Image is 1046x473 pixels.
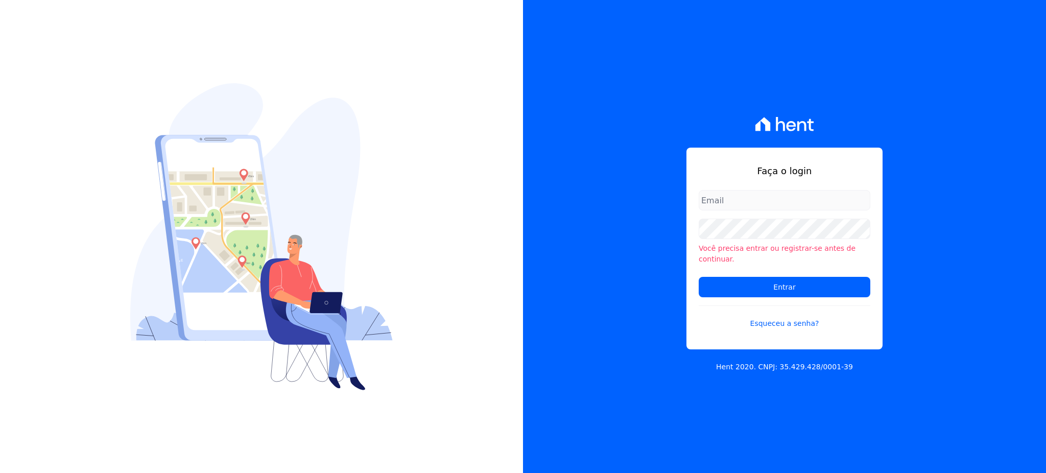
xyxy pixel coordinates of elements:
h1: Faça o login [699,164,870,178]
li: Você precisa entrar ou registrar-se antes de continuar. [699,243,870,265]
img: Login [130,83,393,390]
input: Email [699,190,870,210]
a: Esqueceu a senha? [699,305,870,329]
p: Hent 2020. CNPJ: 35.429.428/0001-39 [716,362,853,372]
input: Entrar [699,277,870,297]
